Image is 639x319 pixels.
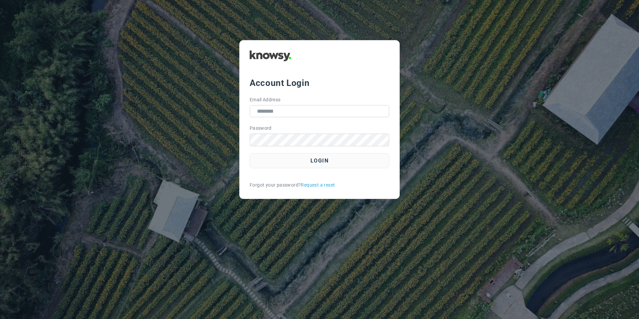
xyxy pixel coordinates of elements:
[250,77,389,89] div: Account Login
[301,182,335,189] a: Request a reset
[250,96,281,103] label: Email Address
[250,125,272,132] label: Password
[250,153,389,168] button: Login
[250,182,389,189] div: Forgot your password?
